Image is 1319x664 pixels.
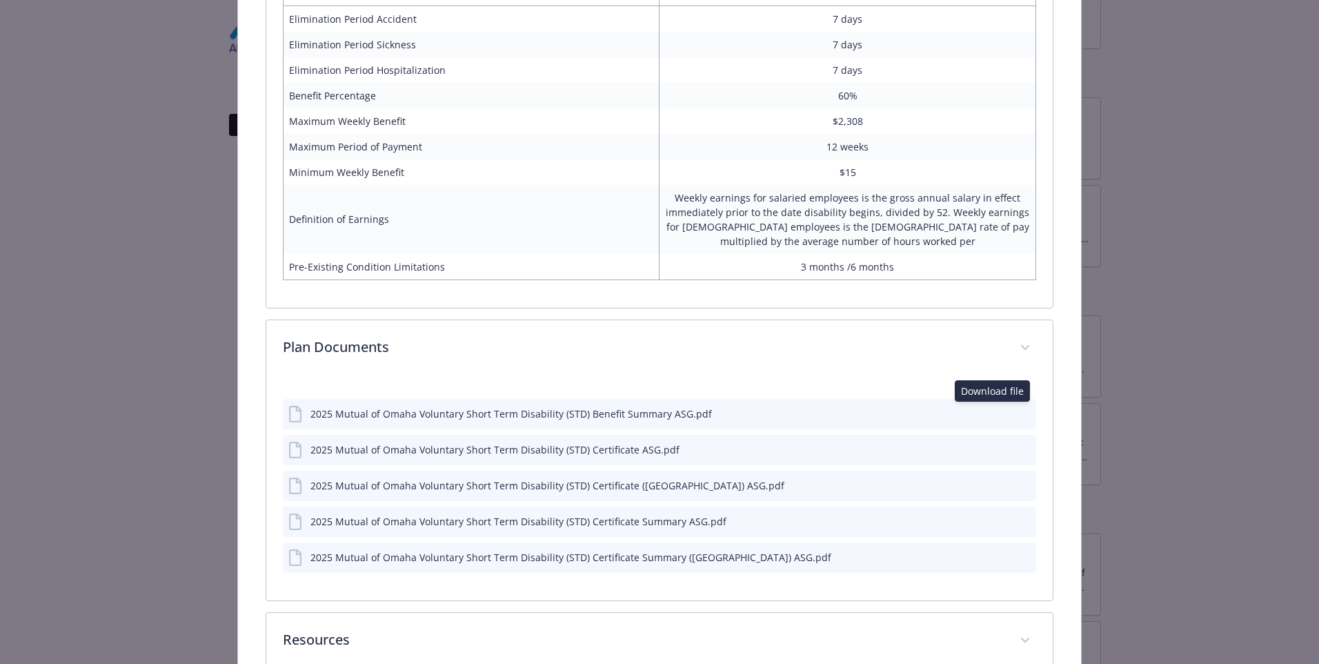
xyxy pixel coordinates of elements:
td: 3 months /6 months [659,254,1035,280]
td: $2,308 [659,108,1035,134]
div: Plan Documents [266,320,1053,377]
td: Minimum Weekly Benefit [284,159,659,185]
div: Download file [955,380,1030,402]
td: Pre-Existing Condition Limitations [284,254,659,280]
button: preview file [1018,407,1031,421]
td: Maximum Period of Payment [284,134,659,159]
td: Benefit Percentage [284,83,659,108]
td: Weekly earnings for salaried employees is the gross annual salary in effect immediately prior to ... [659,185,1035,254]
button: download file [996,550,1007,565]
div: 2025 Mutual of Omaha Voluntary Short Term Disability (STD) Certificate Summary ASG.pdf [310,514,726,529]
button: preview file [1018,550,1031,565]
td: 7 days [659,57,1035,83]
p: Resources [283,629,1003,650]
td: Maximum Weekly Benefit [284,108,659,134]
button: preview file [1018,514,1031,529]
td: 7 days [659,32,1035,57]
td: Elimination Period Hospitalization [284,57,659,83]
td: $15 [659,159,1035,185]
td: Definition of Earnings [284,185,659,254]
td: 60% [659,83,1035,108]
div: 2025 Mutual of Omaha Voluntary Short Term Disability (STD) Benefit Summary ASG.pdf [310,407,712,421]
p: Plan Documents [283,337,1003,358]
button: download file [996,514,1007,529]
td: 7 days [659,6,1035,32]
button: preview file [1018,478,1031,493]
td: Elimination Period Sickness [284,32,659,57]
div: Plan Documents [266,377,1053,600]
button: download file [996,407,1007,421]
td: Elimination Period Accident [284,6,659,32]
td: 12 weeks [659,134,1035,159]
div: 2025 Mutual of Omaha Voluntary Short Term Disability (STD) Certificate ([GEOGRAPHIC_DATA]) ASG.pdf [310,478,784,493]
div: 2025 Mutual of Omaha Voluntary Short Term Disability (STD) Certificate Summary ([GEOGRAPHIC_DATA]... [310,550,831,565]
div: 2025 Mutual of Omaha Voluntary Short Term Disability (STD) Certificate ASG.pdf [310,442,680,457]
button: download file [996,442,1007,457]
button: preview file [1018,442,1031,457]
button: download file [996,478,1007,493]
